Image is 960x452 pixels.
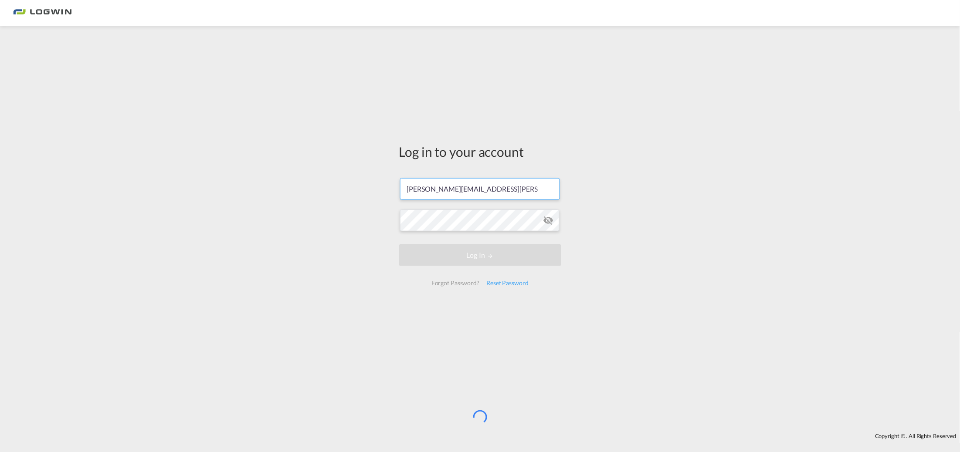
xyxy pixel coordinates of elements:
div: Forgot Password? [428,275,483,291]
div: Reset Password [483,275,532,291]
md-icon: icon-eye-off [543,215,553,226]
button: LOGIN [399,244,561,266]
img: bc73a0e0d8c111efacd525e4c8ad7d32.png [13,3,72,23]
input: Enter email/phone number [400,178,560,200]
div: Log in to your account [399,142,561,161]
